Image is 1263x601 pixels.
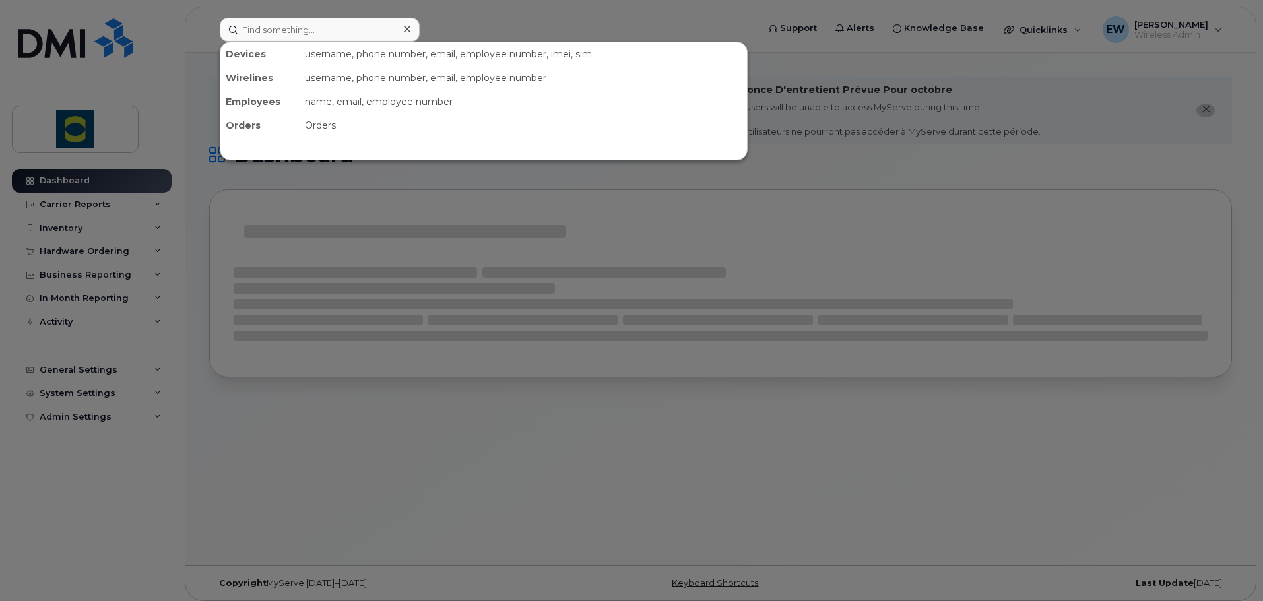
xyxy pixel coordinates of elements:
div: Employees [220,90,300,113]
div: Orders [220,113,300,137]
div: Devices [220,42,300,66]
div: Wirelines [220,66,300,90]
div: username, phone number, email, employee number [300,66,747,90]
div: name, email, employee number [300,90,747,113]
div: username, phone number, email, employee number, imei, sim [300,42,747,66]
div: Orders [300,113,747,137]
